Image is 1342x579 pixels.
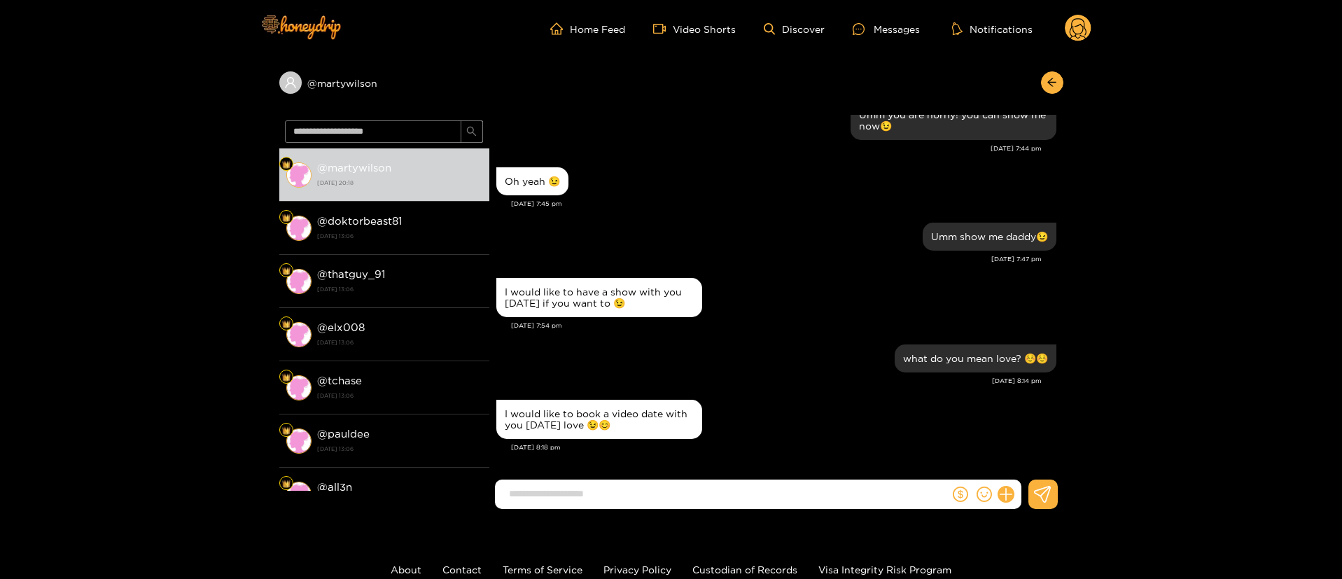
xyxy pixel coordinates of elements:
img: Fan Level [282,426,291,435]
img: conversation [286,428,312,454]
img: conversation [286,322,312,347]
div: Aug. 26, 8:18 pm [496,400,702,439]
button: dollar [950,484,971,505]
div: [DATE] 8:14 pm [496,376,1042,386]
div: @martywilson [279,71,489,94]
button: Notifications [948,22,1037,36]
img: Fan Level [282,480,291,488]
a: Terms of Service [503,564,582,575]
div: Umm you are horny! you can show me now😉 [859,109,1048,132]
div: [DATE] 8:18 pm [511,442,1056,452]
div: [DATE] 7:44 pm [496,144,1042,153]
div: what do you mean love? ☺️☺️ [903,353,1048,364]
img: Fan Level [282,160,291,169]
img: Fan Level [282,267,291,275]
div: Aug. 26, 8:14 pm [895,344,1056,372]
span: dollar [953,487,968,502]
strong: [DATE] 13:06 [317,283,482,295]
div: Oh yeah 😉 [505,176,560,187]
a: About [391,564,421,575]
div: [DATE] 7:54 pm [511,321,1056,330]
span: home [550,22,570,35]
strong: @ tchase [317,375,362,386]
img: conversation [286,216,312,241]
a: Discover [764,23,825,35]
img: conversation [286,269,312,294]
div: Aug. 26, 7:45 pm [496,167,568,195]
a: Video Shorts [653,22,736,35]
span: video-camera [653,22,673,35]
span: smile [977,487,992,502]
img: conversation [286,375,312,400]
strong: @ all3n [317,481,352,493]
span: user [284,76,297,89]
button: search [461,120,483,143]
div: Messages [853,21,920,37]
strong: @ thatguy_91 [317,268,385,280]
strong: [DATE] 20:18 [317,176,482,189]
span: arrow-left [1047,77,1057,89]
a: Home Feed [550,22,625,35]
a: Visa Integrity Risk Program [818,564,951,575]
button: arrow-left [1041,71,1063,94]
div: [DATE] 7:45 pm [511,199,1056,209]
div: I would like to book a video date with you [DATE] love 😉😊 [505,408,694,431]
img: Fan Level [282,320,291,328]
a: Privacy Policy [603,564,671,575]
div: Aug. 26, 7:47 pm [923,223,1056,251]
strong: [DATE] 13:06 [317,230,482,242]
img: conversation [286,162,312,188]
a: Custodian of Records [692,564,797,575]
strong: @ elx008 [317,321,365,333]
strong: @ doktorbeast81 [317,215,402,227]
div: Aug. 26, 7:54 pm [496,278,702,317]
span: search [466,126,477,138]
img: conversation [286,482,312,507]
a: Contact [442,564,482,575]
strong: [DATE] 13:06 [317,442,482,455]
div: I would like to have a show with you [DATE] if you want to 😉 [505,286,694,309]
div: [DATE] 7:47 pm [496,254,1042,264]
img: Fan Level [282,373,291,382]
img: Fan Level [282,214,291,222]
div: Aug. 26, 7:44 pm [851,101,1056,140]
strong: @ martywilson [317,162,391,174]
strong: [DATE] 13:06 [317,389,482,402]
strong: @ pauldee [317,428,370,440]
div: Umm show me daddy😉 [931,231,1048,242]
strong: [DATE] 13:06 [317,336,482,349]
